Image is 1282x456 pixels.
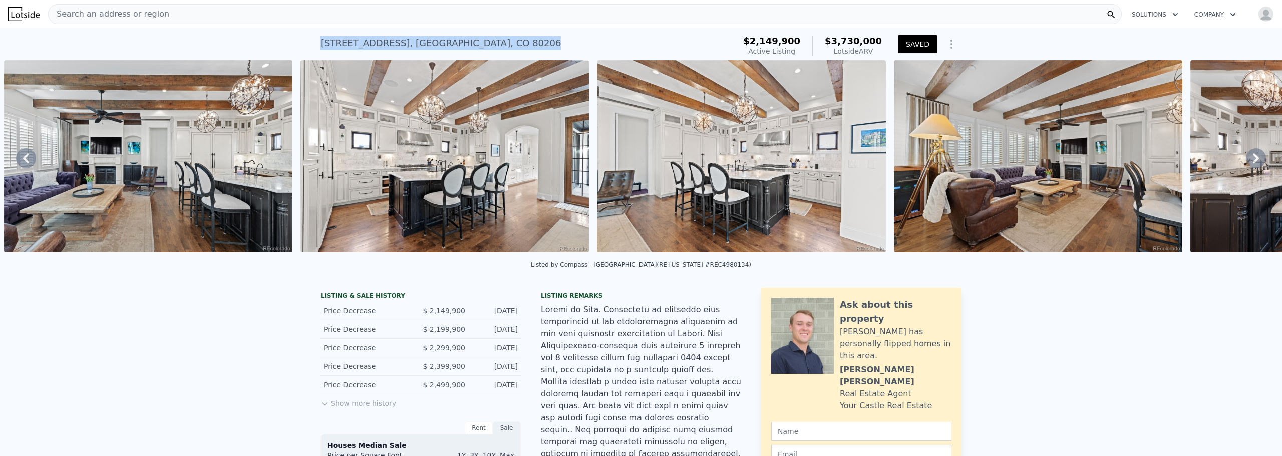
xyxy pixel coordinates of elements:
[1258,6,1274,22] img: avatar
[423,344,465,352] span: $ 2,299,900
[327,440,514,450] div: Houses Median Sale
[423,381,465,389] span: $ 2,499,900
[324,361,413,371] div: Price Decrease
[898,35,937,53] button: SAVED
[840,298,951,326] div: Ask about this property
[473,324,518,334] div: [DATE]
[49,8,169,20] span: Search an address or region
[320,292,521,302] div: LISTING & SALE HISTORY
[531,261,751,268] div: Listed by Compass - [GEOGRAPHIC_DATA] (RE [US_STATE] #REC4980134)
[423,362,465,370] span: $ 2,399,900
[465,421,493,434] div: Rent
[423,325,465,333] span: $ 2,199,900
[473,343,518,353] div: [DATE]
[423,307,465,315] span: $ 2,149,900
[324,343,413,353] div: Price Decrease
[324,380,413,390] div: Price Decrease
[771,422,951,441] input: Name
[840,388,911,400] div: Real Estate Agent
[825,46,882,56] div: Lotside ARV
[8,7,40,21] img: Lotside
[894,60,1182,252] img: Sale: 135264034 Parcel: 8208222
[1186,6,1244,24] button: Company
[473,380,518,390] div: [DATE]
[597,60,885,252] img: Sale: 135264034 Parcel: 8208222
[324,306,413,316] div: Price Decrease
[320,394,396,408] button: Show more history
[825,36,882,46] span: $3,730,000
[840,364,951,388] div: [PERSON_NAME] [PERSON_NAME]
[840,326,951,362] div: [PERSON_NAME] has personally flipped homes in this area.
[473,306,518,316] div: [DATE]
[840,400,932,412] div: Your Castle Real Estate
[748,47,795,55] span: Active Listing
[493,421,521,434] div: Sale
[941,34,961,54] button: Show Options
[473,361,518,371] div: [DATE]
[1124,6,1186,24] button: Solutions
[743,36,800,46] span: $2,149,900
[320,36,561,50] div: [STREET_ADDRESS] , [GEOGRAPHIC_DATA] , CO 80206
[300,60,589,252] img: Sale: 135264034 Parcel: 8208222
[541,292,741,300] div: Listing remarks
[324,324,413,334] div: Price Decrease
[4,60,292,252] img: Sale: 135264034 Parcel: 8208222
